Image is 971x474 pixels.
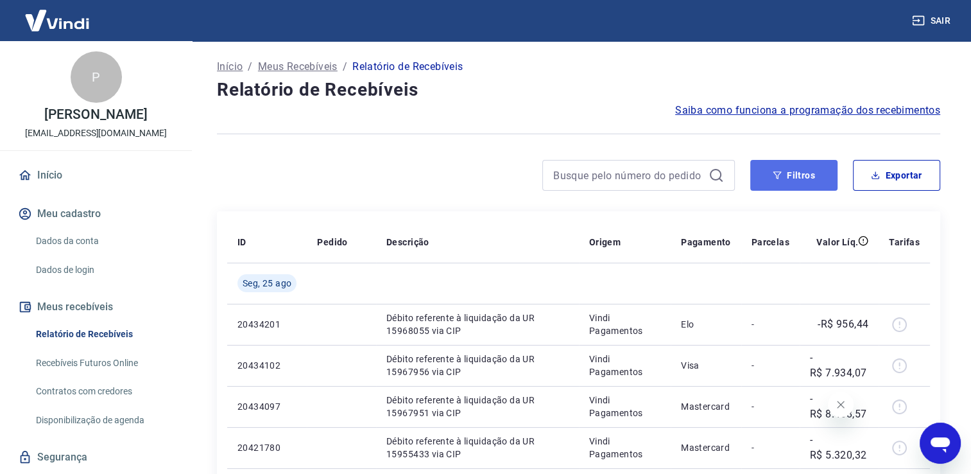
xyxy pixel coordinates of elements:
[343,59,347,75] p: /
[352,59,463,75] p: Relatório de Recebíveis
[31,350,176,376] a: Recebíveis Futuros Online
[589,236,621,249] p: Origem
[15,200,176,228] button: Meu cadastro
[31,228,176,254] a: Dados da conta
[31,407,176,434] a: Disponibilização de agenda
[44,108,147,121] p: [PERSON_NAME]
[258,59,338,75] a: Meus Recebíveis
[31,257,176,283] a: Dados de login
[816,236,858,249] p: Valor Líq.
[752,400,789,413] p: -
[810,391,868,422] p: -R$ 8.458,57
[810,432,868,463] p: -R$ 5.320,32
[681,359,731,372] p: Visa
[818,317,868,332] p: -R$ 956,44
[237,400,296,413] p: 20434097
[589,435,660,461] p: Vindi Pagamentos
[217,77,940,103] h4: Relatório de Recebíveis
[589,394,660,419] p: Vindi Pagamentos
[31,321,176,347] a: Relatório de Recebíveis
[243,277,291,290] span: Seg, 25 ago
[853,160,940,191] button: Exportar
[681,400,731,413] p: Mastercard
[15,161,176,189] a: Início
[681,236,731,249] p: Pagamento
[386,236,429,249] p: Descrição
[317,236,347,249] p: Pedido
[750,160,838,191] button: Filtros
[752,318,789,331] p: -
[15,443,176,471] a: Segurança
[589,353,660,378] p: Vindi Pagamentos
[553,166,703,185] input: Busque pelo número do pedido
[386,353,569,378] p: Débito referente à liquidação da UR 15967956 via CIP
[386,435,569,461] p: Débito referente à liquidação da UR 15955433 via CIP
[25,127,167,140] p: [EMAIL_ADDRESS][DOMAIN_NAME]
[31,378,176,405] a: Contratos com credores
[15,293,176,321] button: Meus recebíveis
[752,359,789,372] p: -
[15,1,99,40] img: Vindi
[752,441,789,454] p: -
[589,312,660,337] p: Vindi Pagamentos
[675,103,940,118] a: Saiba como funciona a programação dos recebimentos
[828,392,854,417] iframe: Fechar mensagem
[237,318,296,331] p: 20434201
[237,441,296,454] p: 20421780
[237,359,296,372] p: 20434102
[386,394,569,419] p: Débito referente à liquidação da UR 15967951 via CIP
[248,59,252,75] p: /
[681,318,731,331] p: Elo
[217,59,243,75] a: Início
[386,312,569,337] p: Débito referente à liquidação da UR 15968055 via CIP
[920,423,961,464] iframe: Botão para abrir a janela de mensagens
[681,441,731,454] p: Mastercard
[810,350,868,381] p: -R$ 7.934,07
[8,9,108,19] span: Olá! Precisa de ajuda?
[237,236,246,249] p: ID
[71,51,122,103] div: P
[889,236,920,249] p: Tarifas
[752,236,789,249] p: Parcelas
[909,9,956,33] button: Sair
